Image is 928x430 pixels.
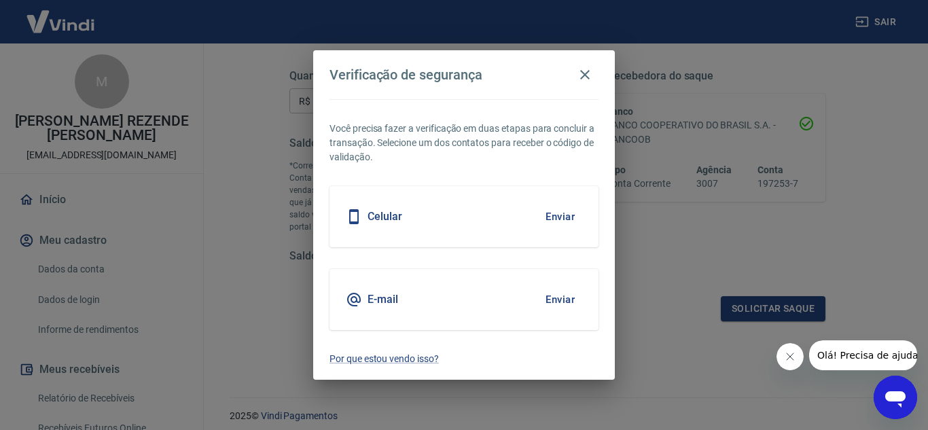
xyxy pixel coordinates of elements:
[329,67,482,83] h4: Verificação de segurança
[8,10,114,20] span: Olá! Precisa de ajuda?
[538,285,582,314] button: Enviar
[809,340,917,370] iframe: Mensagem da empresa
[368,293,398,306] h5: E-mail
[538,202,582,231] button: Enviar
[329,352,599,366] a: Por que estou vendo isso?
[329,122,599,164] p: Você precisa fazer a verificação em duas etapas para concluir a transação. Selecione um dos conta...
[777,343,804,370] iframe: Fechar mensagem
[368,210,402,223] h5: Celular
[874,376,917,419] iframe: Botão para abrir a janela de mensagens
